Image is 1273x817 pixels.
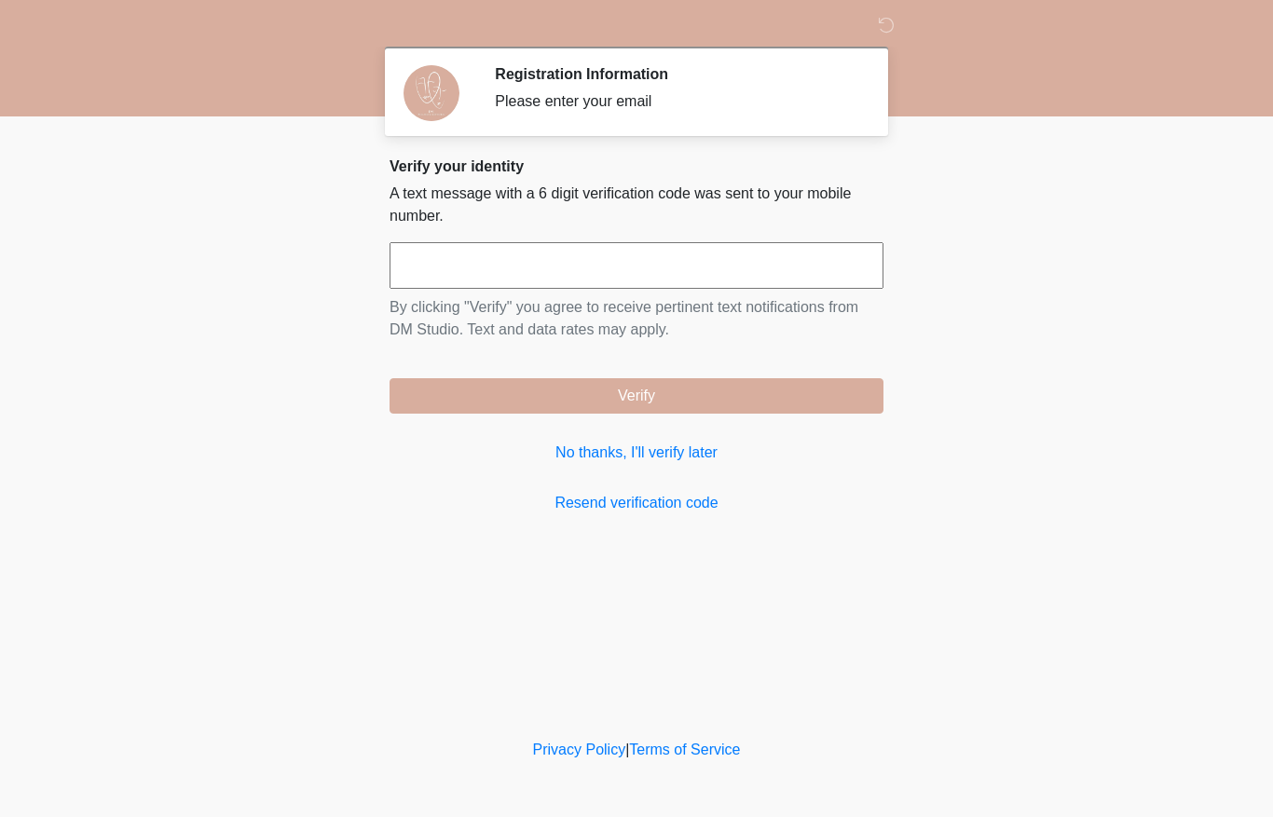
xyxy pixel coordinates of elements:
a: Privacy Policy [533,742,626,757]
button: Verify [390,378,883,414]
p: A text message with a 6 digit verification code was sent to your mobile number. [390,183,883,227]
h2: Verify your identity [390,157,883,175]
h2: Registration Information [495,65,856,83]
a: No thanks, I'll verify later [390,442,883,464]
img: Agent Avatar [404,65,459,121]
a: Resend verification code [390,492,883,514]
img: DM Studio Logo [371,14,395,37]
div: Please enter your email [495,90,856,113]
p: By clicking "Verify" you agree to receive pertinent text notifications from DM Studio. Text and d... [390,296,883,341]
a: | [625,742,629,757]
a: Terms of Service [629,742,740,757]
